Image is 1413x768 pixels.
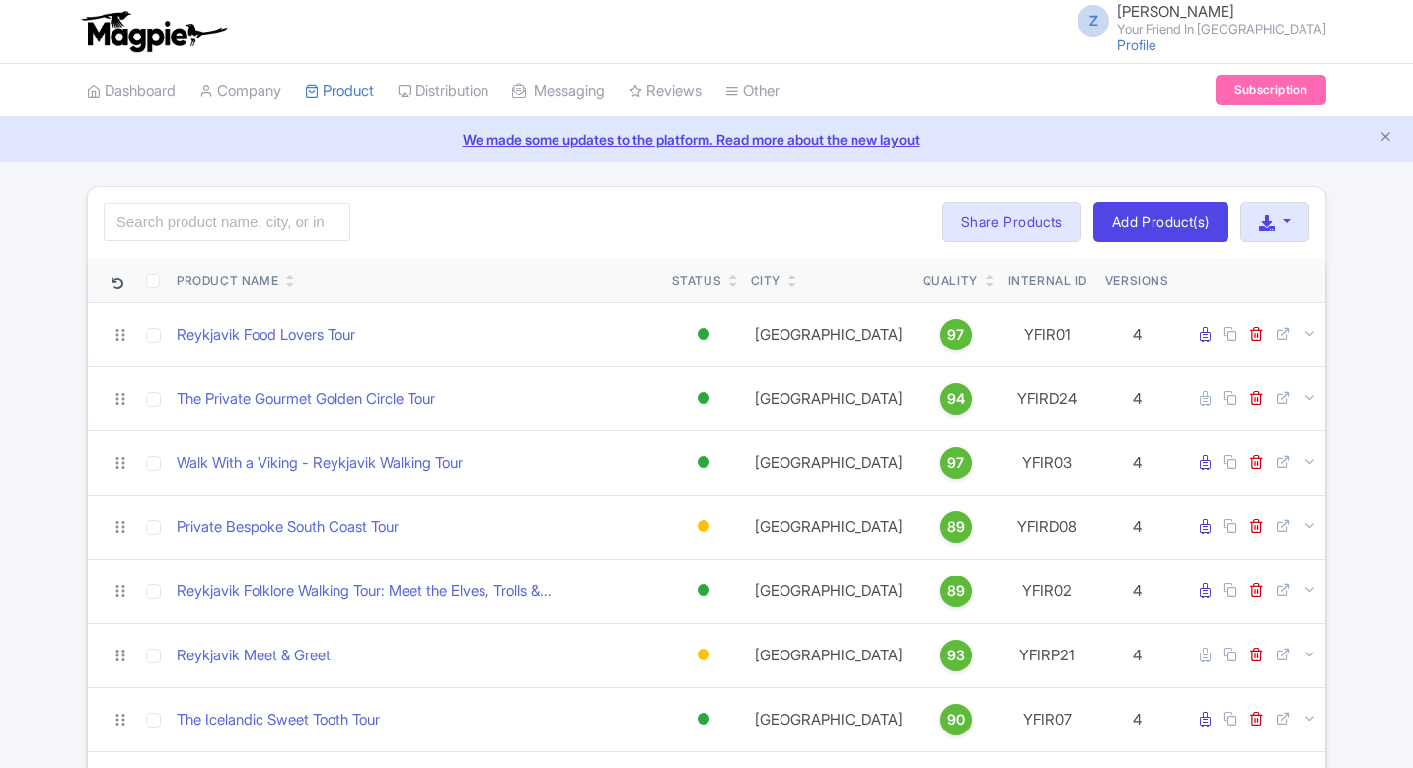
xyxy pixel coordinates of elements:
[1133,453,1142,472] span: 4
[998,430,1097,495] td: YFIR03
[177,580,552,603] a: Reykjavik Folklore Walking Tour: Meet the Elves, Trolls &...
[947,324,964,346] span: 97
[947,645,965,666] span: 93
[947,452,964,474] span: 97
[947,388,965,410] span: 94
[694,448,713,477] div: Active
[998,302,1097,366] td: YFIR01
[177,452,463,475] a: Walk With a Viking - Reykjavik Walking Tour
[1093,202,1228,242] a: Add Product(s)
[104,203,350,241] input: Search product name, city, or interal id
[743,302,915,366] td: [GEOGRAPHIC_DATA]
[629,64,702,118] a: Reviews
[177,645,331,667] a: Reykjavik Meet & Greet
[1133,517,1142,536] span: 4
[1133,646,1142,664] span: 4
[998,366,1097,430] td: YFIRD24
[923,447,990,479] a: 97
[305,64,374,118] a: Product
[694,384,713,413] div: Active
[1117,37,1156,53] a: Profile
[177,709,380,731] a: The Icelandic Sweet Tooth Tour
[199,64,281,118] a: Company
[694,705,713,733] div: Active
[1133,581,1142,600] span: 4
[743,623,915,687] td: [GEOGRAPHIC_DATA]
[923,640,990,671] a: 93
[1216,75,1326,105] a: Subscription
[743,430,915,495] td: [GEOGRAPHIC_DATA]
[177,272,278,290] div: Product Name
[1117,2,1234,21] span: [PERSON_NAME]
[694,512,713,541] div: Building
[694,641,713,669] div: Building
[672,272,722,290] div: Status
[743,687,915,751] td: [GEOGRAPHIC_DATA]
[1133,710,1142,729] span: 4
[923,511,990,543] a: 89
[1097,258,1177,303] th: Versions
[743,559,915,623] td: [GEOGRAPHIC_DATA]
[694,576,713,605] div: Active
[1133,389,1142,408] span: 4
[177,324,355,346] a: Reykjavik Food Lovers Tour
[923,704,990,735] a: 90
[998,495,1097,559] td: YFIRD08
[694,320,713,348] div: Active
[1066,4,1326,36] a: Z [PERSON_NAME] Your Friend In [GEOGRAPHIC_DATA]
[923,272,978,290] div: Quality
[751,272,781,290] div: City
[942,202,1081,242] a: Share Products
[947,580,965,602] span: 89
[77,10,230,53] img: logo-ab69f6fb50320c5b225c76a69d11143b.png
[998,559,1097,623] td: YFIR02
[1133,325,1142,344] span: 4
[1117,23,1326,36] small: Your Friend In [GEOGRAPHIC_DATA]
[512,64,605,118] a: Messaging
[998,258,1097,303] th: Internal ID
[12,129,1401,150] a: We made some updates to the platform. Read more about the new layout
[743,495,915,559] td: [GEOGRAPHIC_DATA]
[923,383,990,415] a: 94
[725,64,780,118] a: Other
[998,623,1097,687] td: YFIRP21
[398,64,488,118] a: Distribution
[743,366,915,430] td: [GEOGRAPHIC_DATA]
[87,64,176,118] a: Dashboard
[1078,5,1109,37] span: Z
[947,516,965,538] span: 89
[998,687,1097,751] td: YFIR07
[947,709,965,730] span: 90
[177,516,399,539] a: Private Bespoke South Coast Tour
[177,388,435,411] a: The Private Gourmet Golden Circle Tour
[1378,127,1393,150] button: Close announcement
[923,319,990,350] a: 97
[923,576,990,607] a: 89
